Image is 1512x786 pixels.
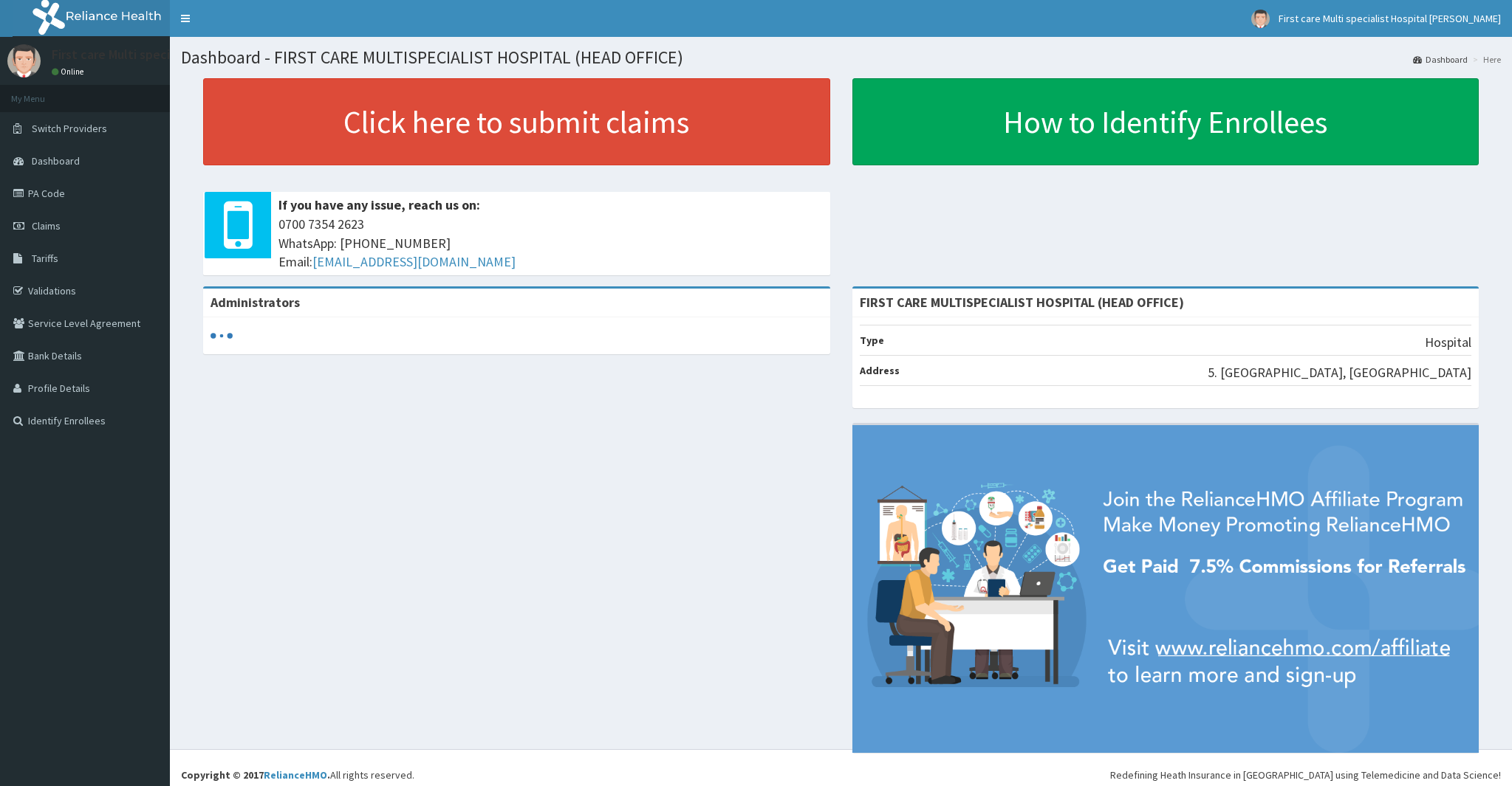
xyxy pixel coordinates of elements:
[264,768,327,782] a: RelianceHMO
[1425,333,1471,352] p: Hospital
[1413,53,1468,66] a: Dashboard
[852,425,1479,753] img: provider-team-banner.png
[181,48,1501,67] h1: Dashboard - FIRST CARE MULTISPECIALIST HOSPITAL (HEAD OFFICE)
[1251,10,1270,28] img: User Image
[211,325,233,347] svg: audio-loading
[32,252,58,265] span: Tariffs
[32,122,107,135] span: Switch Providers
[181,768,330,782] strong: Copyright © 2017 .
[860,334,884,347] b: Type
[1279,12,1501,25] span: First care Multi specialist Hospital [PERSON_NAME]
[203,78,830,165] a: Click here to submit claims
[7,44,41,77] img: User Image
[860,364,900,377] b: Address
[211,294,300,311] b: Administrators
[1110,768,1501,782] div: Redefining Heath Insurance in [GEOGRAPHIC_DATA] using Telemedicine and Data Science!
[52,66,87,77] a: Online
[278,196,480,213] b: If you have any issue, reach us on:
[1469,53,1501,66] li: Here
[52,48,346,61] p: First care Multi specialist Hospital [PERSON_NAME]
[32,219,61,232] span: Claims
[852,78,1479,165] a: How to Identify Enrollees
[278,215,823,272] span: 0700 7354 2623 WhatsApp: [PHONE_NUMBER] Email:
[860,294,1184,311] strong: FIRST CARE MULTISPECIALIST HOSPITAL (HEAD OFFICE)
[32,154,80,168] span: Dashboard
[1208,363,1471,382] p: 5. [GEOGRAPHIC_DATA], [GEOGRAPHIC_DATA]
[312,253,516,270] a: [EMAIL_ADDRESS][DOMAIN_NAME]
